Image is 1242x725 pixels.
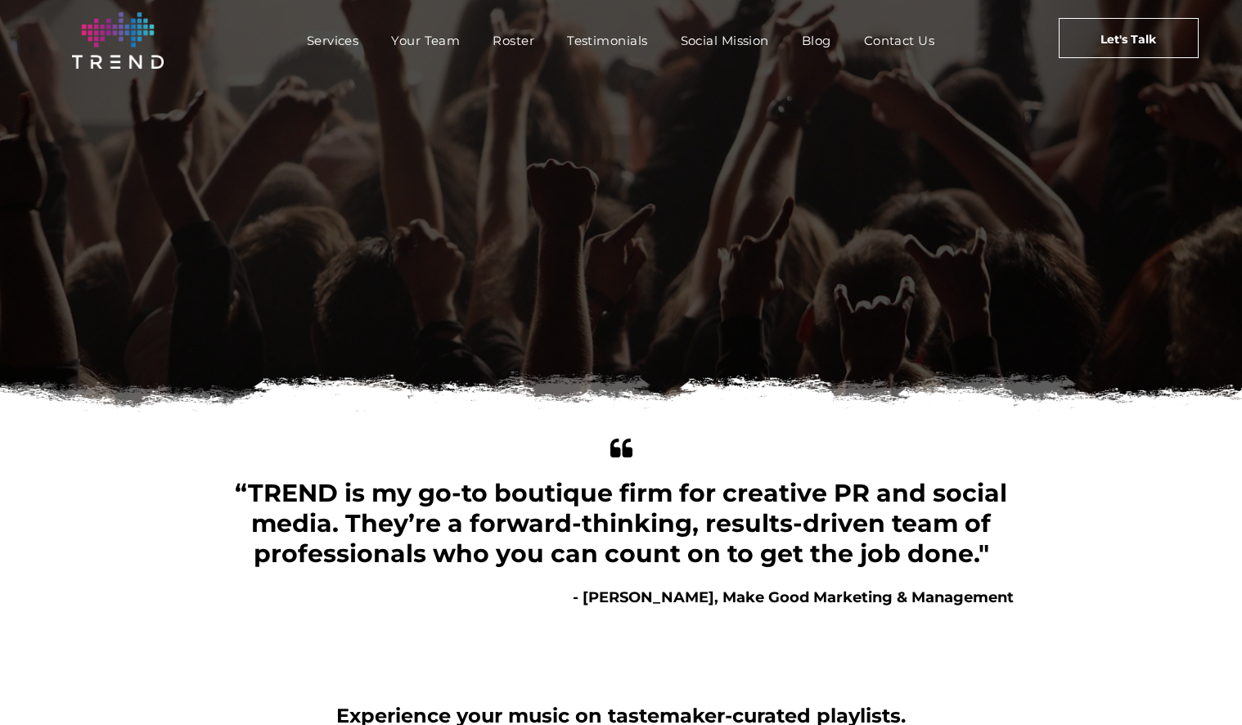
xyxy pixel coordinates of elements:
a: Let's Talk [1059,18,1199,58]
b: - [PERSON_NAME], Make Good Marketing & Management [573,588,1014,606]
a: Social Mission [664,29,785,52]
img: logo [72,12,164,69]
a: Contact Us [848,29,952,52]
span: “TREND is my go-to boutique firm for creative PR and social media. They’re a forward-thinking, re... [235,478,1007,569]
a: Testimonials [551,29,664,52]
a: Your Team [375,29,476,52]
a: Blog [785,29,848,52]
span: Let's Talk [1100,19,1156,60]
a: Services [290,29,376,52]
a: Roster [476,29,551,52]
